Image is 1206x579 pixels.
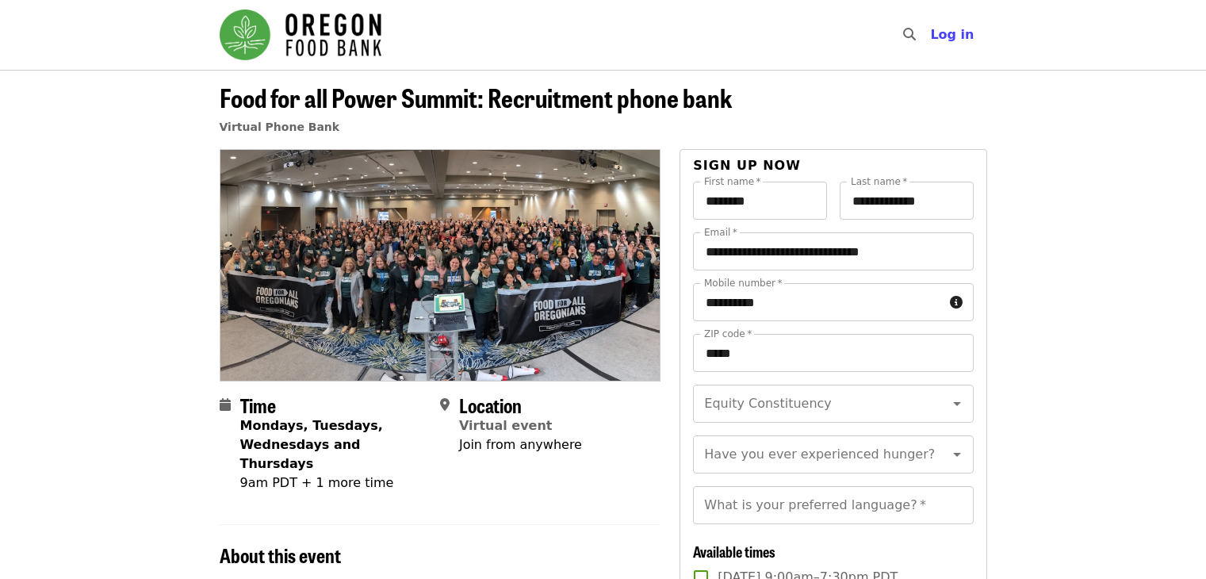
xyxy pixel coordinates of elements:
[704,228,737,237] label: Email
[220,541,341,569] span: About this event
[903,27,916,42] i: search icon
[693,541,775,562] span: Available times
[917,19,986,51] button: Log in
[459,391,522,419] span: Location
[851,177,907,186] label: Last name
[693,182,827,220] input: First name
[220,397,231,412] i: calendar icon
[459,437,582,452] span: Join from anywhere
[704,329,752,339] label: ZIP code
[440,397,450,412] i: map-marker-alt icon
[240,474,427,493] div: 9am PDT + 1 more time
[220,150,660,380] img: Food for all Power Summit: Recruitment phone bank organized by Oregon Food Bank
[459,418,553,433] a: Virtual event
[220,121,340,133] a: Virtual Phone Bank
[220,10,381,60] img: Oregon Food Bank - Home
[240,418,383,471] strong: Mondays, Tuesdays, Wednesdays and Thursdays
[693,334,973,372] input: ZIP code
[930,27,974,42] span: Log in
[704,177,761,186] label: First name
[946,393,968,415] button: Open
[693,232,973,270] input: Email
[704,278,782,288] label: Mobile number
[693,486,973,524] input: What is your preferred language?
[220,79,732,116] span: Food for all Power Summit: Recruitment phone bank
[946,443,968,466] button: Open
[925,16,938,54] input: Search
[693,283,943,321] input: Mobile number
[950,295,963,310] i: circle-info icon
[840,182,974,220] input: Last name
[693,158,801,173] span: Sign up now
[240,391,276,419] span: Time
